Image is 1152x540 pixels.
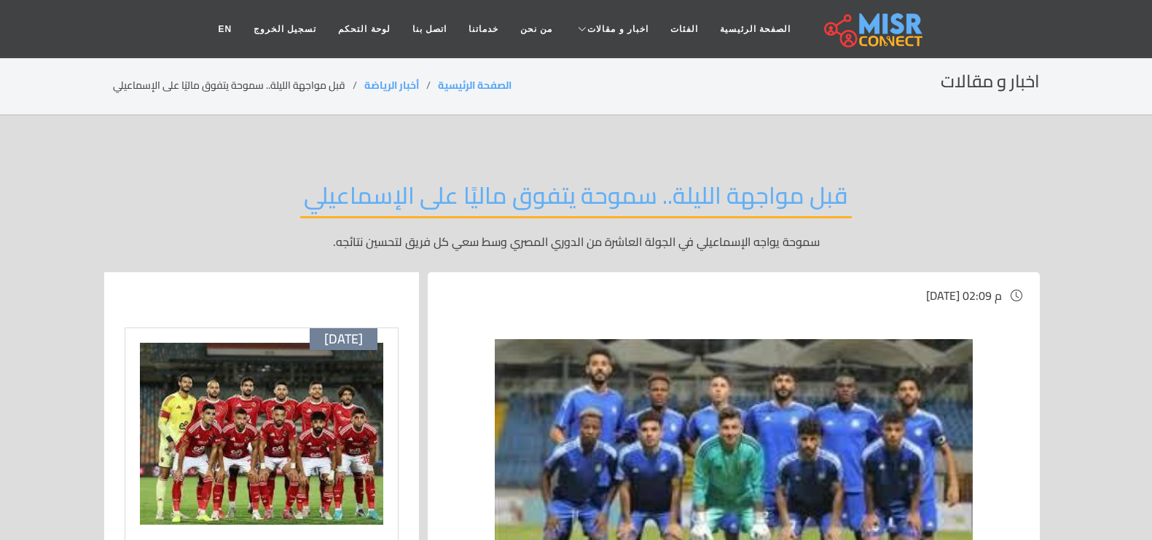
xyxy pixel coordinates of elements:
[113,78,364,93] li: قبل مواجهة الليلة.. سموحة يتفوق ماليًا على الإسماعيلي
[563,15,659,43] a: اخبار و مقالات
[659,15,709,43] a: الفئات
[587,23,649,36] span: اخبار و مقالات
[327,15,401,43] a: لوحة التحكم
[438,76,512,95] a: الصفحة الرئيسية
[207,15,243,43] a: EN
[364,76,419,95] a: أخبار الرياضة
[709,15,802,43] a: الصفحة الرئيسية
[324,331,363,347] span: [DATE]
[458,15,509,43] a: خدماتنا
[113,233,1040,250] p: سموحة يواجه الإسماعيلي في الجولة العاشرة من الدوري المصري وسط سعي كل فريق لتحسين نتائجه.
[509,15,563,43] a: من نحن
[926,285,1002,306] span: [DATE] 02:09 م
[941,71,1040,92] h2: اخبار و مقالات
[243,15,327,43] a: تسجيل الخروج
[140,343,383,525] img: لاعبو الأهلي خلال التدريبات استعدادًا لمباراة كهرباء الإسماعيلية
[824,11,922,47] img: main.misr_connect
[401,15,458,43] a: اتصل بنا
[300,181,852,218] h2: قبل مواجهة الليلة.. سموحة يتفوق ماليًا على الإسماعيلي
